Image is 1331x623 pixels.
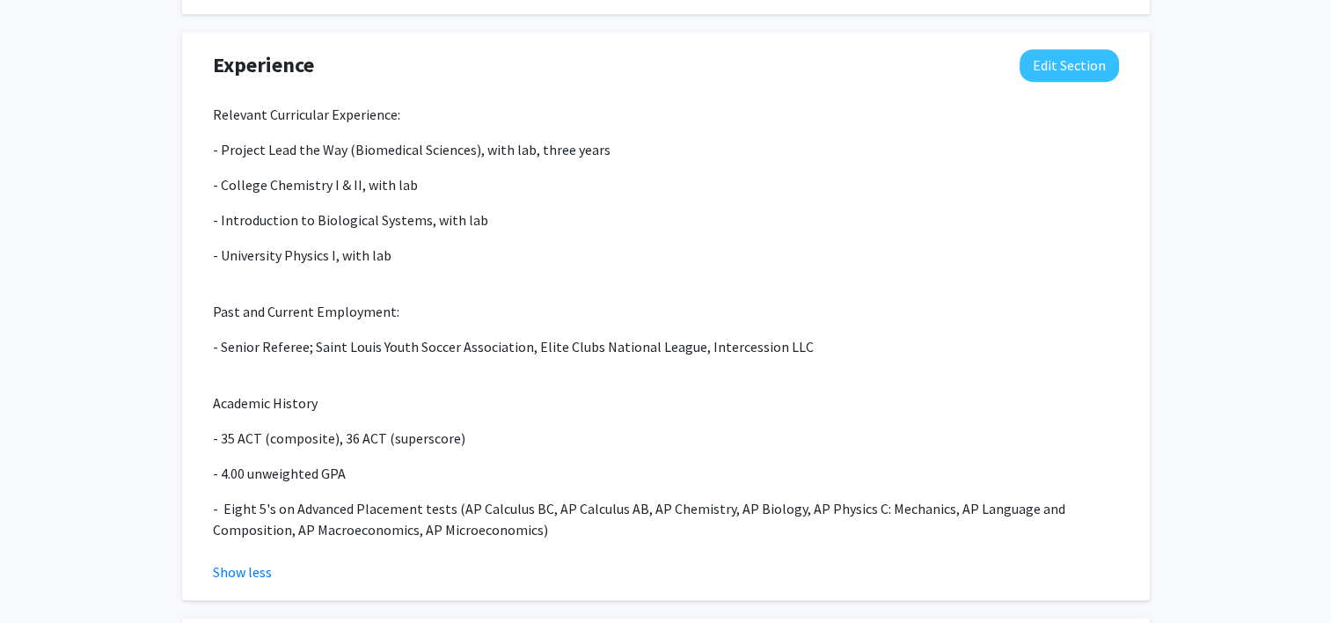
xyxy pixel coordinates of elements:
[213,392,1119,414] p: Academic History
[213,245,1119,266] p: - University Physics I, with lab
[213,498,1119,540] p: - Eight 5's on Advanced Placement tests (AP Calculus BC, AP Calculus AB, AP Chemistry, AP Biology...
[213,561,272,583] button: Show less
[213,428,1119,449] p: - 35 ACT (composite), 36 ACT (superscore)
[213,463,1119,484] p: - 4.00 unweighted GPA
[213,301,1119,322] p: Past and Current Employment:
[213,104,1119,125] p: Relevant Curricular Experience:
[13,544,75,610] iframe: Chat
[213,209,1119,231] p: - Introduction to Biological Systems, with lab
[213,139,1119,160] p: - Project Lead the Way (Biomedical Sciences), with lab, three years
[1020,49,1119,82] button: Edit Experience
[213,49,314,81] span: Experience
[213,336,1119,357] p: - Senior Referee; Saint Louis Youth Soccer Association, Elite Clubs National League, Intercession...
[213,174,1119,195] p: - College Chemistry I & II, with lab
